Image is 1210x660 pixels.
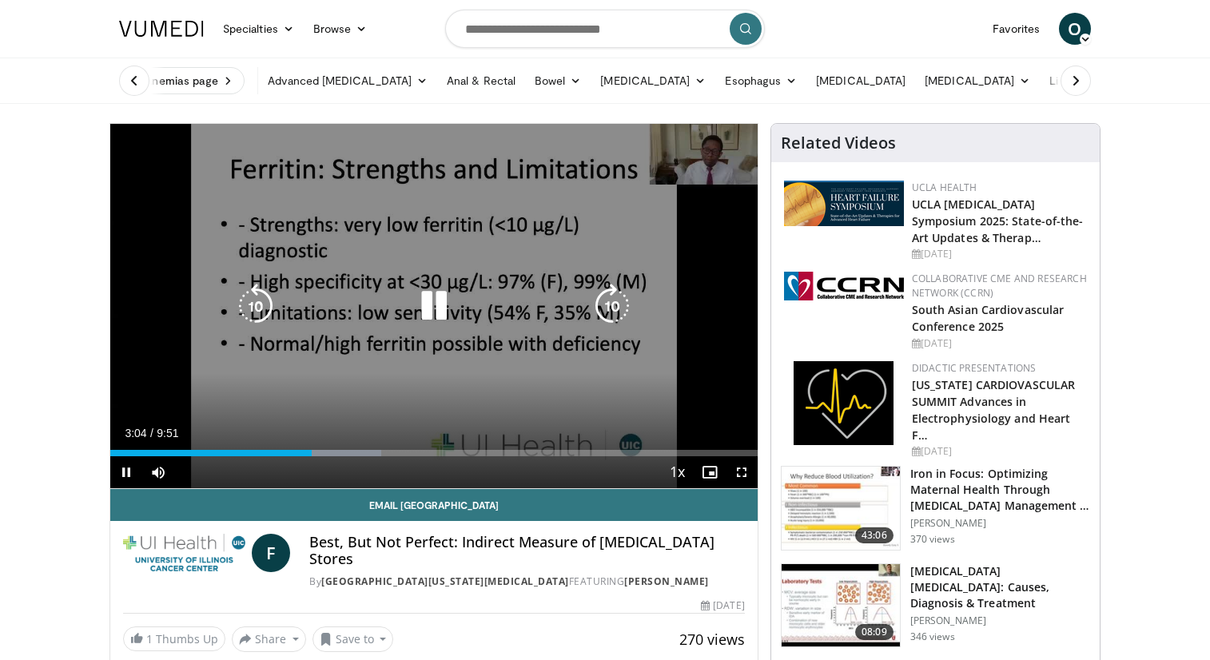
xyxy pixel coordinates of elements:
[701,598,744,613] div: [DATE]
[784,272,904,300] img: a04ee3ba-8487-4636-b0fb-5e8d268f3737.png.150x105_q85_autocrop_double_scale_upscale_version-0.2.png
[781,563,1090,648] a: 08:09 [MEDICAL_DATA] [MEDICAL_DATA]: Causes, Diagnosis & Treatment [PERSON_NAME] 346 views
[258,65,437,97] a: Advanced [MEDICAL_DATA]
[912,361,1087,376] div: Didactic Presentations
[915,65,1040,97] a: [MEDICAL_DATA]
[157,427,178,439] span: 9:51
[910,614,1090,627] p: [PERSON_NAME]
[125,427,146,439] span: 3:04
[119,21,204,37] img: VuMedi Logo
[910,563,1090,611] h3: [MEDICAL_DATA] [MEDICAL_DATA]: Causes, Diagnosis & Treatment
[146,631,153,646] span: 1
[232,626,306,652] button: Share
[912,181,977,194] a: UCLA Health
[445,10,765,48] input: Search topics, interventions
[437,65,525,97] a: Anal & Rectal
[109,67,245,94] a: Visit Anemias page
[309,534,744,568] h4: Best, But Not Perfect: Indirect Measure of [MEDICAL_DATA] Stores
[983,13,1049,45] a: Favorites
[912,444,1087,459] div: [DATE]
[782,467,900,550] img: d780a250-6d99-47f5-8aa9-2df3fe894382.150x105_q85_crop-smart_upscale.jpg
[781,466,1090,551] a: 43:06 Iron in Focus: Optimizing Maternal Health Through [MEDICAL_DATA] Management … [PERSON_NAME]...
[782,564,900,647] img: bb1d046f-8b65-4402-8a3c-ad6a75aa5f96.150x105_q85_crop-smart_upscale.jpg
[912,272,1087,300] a: Collaborative CME and Research Network (CCRN)
[781,133,896,153] h4: Related Videos
[624,575,709,588] a: [PERSON_NAME]
[213,13,304,45] a: Specialties
[694,456,726,488] button: Enable picture-in-picture mode
[110,450,758,456] div: Progress Bar
[806,65,915,97] a: [MEDICAL_DATA]
[726,456,758,488] button: Fullscreen
[252,534,290,572] a: F
[912,197,1084,245] a: UCLA [MEDICAL_DATA] Symposium 2025: State-of-the-Art Updates & Therap…
[910,533,955,546] p: 370 views
[912,302,1065,334] a: South Asian Cardiovascular Conference 2025
[910,630,955,643] p: 346 views
[912,377,1076,443] a: [US_STATE] CARDIOVASCULAR SUMMIT Advances in Electrophysiology and Heart F…
[662,456,694,488] button: Playback Rate
[912,336,1087,351] div: [DATE]
[525,65,591,97] a: Bowel
[123,626,225,651] a: 1 Thumbs Up
[123,534,245,572] img: University of Illinois Cancer Center
[910,517,1090,530] p: [PERSON_NAME]
[150,427,153,439] span: /
[110,124,758,489] video-js: Video Player
[855,527,894,543] span: 43:06
[679,630,745,649] span: 270 views
[784,181,904,226] img: 0682476d-9aca-4ba2-9755-3b180e8401f5.png.150x105_q85_autocrop_double_scale_upscale_version-0.2.png
[312,626,394,652] button: Save to
[855,624,894,640] span: 08:09
[910,466,1090,514] h3: Iron in Focus: Optimizing Maternal Health Through [MEDICAL_DATA] Management …
[715,65,806,97] a: Esophagus
[304,13,377,45] a: Browse
[110,489,758,521] a: Email [GEOGRAPHIC_DATA]
[591,65,715,97] a: [MEDICAL_DATA]
[321,575,569,588] a: [GEOGRAPHIC_DATA][US_STATE][MEDICAL_DATA]
[912,247,1087,261] div: [DATE]
[142,456,174,488] button: Mute
[1059,13,1091,45] a: O
[794,361,894,445] img: 1860aa7a-ba06-47e3-81a4-3dc728c2b4cf.png.150x105_q85_autocrop_double_scale_upscale_version-0.2.png
[110,456,142,488] button: Pause
[1040,65,1100,97] a: Liver
[309,575,744,589] div: By FEATURING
